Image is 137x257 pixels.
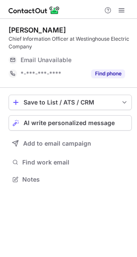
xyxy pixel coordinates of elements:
div: [PERSON_NAME] [9,26,66,34]
span: Notes [22,176,128,183]
span: Find work email [22,158,128,166]
button: Reveal Button [91,69,125,78]
span: Add to email campaign [23,140,91,147]
button: Find work email [9,156,132,168]
span: Email Unavailable [21,56,71,64]
button: Add to email campaign [9,136,132,151]
div: Save to List / ATS / CRM [24,99,117,106]
img: ContactOut v5.3.10 [9,5,60,15]
div: Chief Information Officer at Westinghouse Electric Company [9,35,132,51]
span: AI write personalized message [24,120,115,126]
button: save-profile-one-click [9,95,132,110]
button: Notes [9,173,132,185]
button: AI write personalized message [9,115,132,131]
